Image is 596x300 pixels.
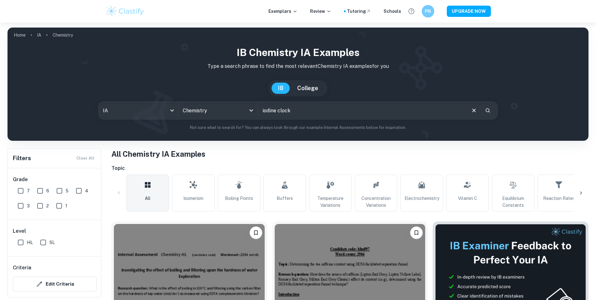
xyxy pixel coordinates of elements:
[410,226,423,239] button: Bookmark
[447,6,491,17] button: UPGRADE NOW
[468,104,480,116] button: Clear
[46,202,49,209] span: 2
[422,5,434,18] button: PN
[358,195,395,209] span: Concentration Variations
[291,83,324,94] button: College
[405,195,439,202] span: Electrochemistry
[111,165,588,172] h6: Topic
[13,45,583,60] h1: IB Chemistry IA examples
[111,148,588,160] h1: All Chemistry IA Examples
[458,195,477,202] span: Vitamin C
[250,226,262,239] button: Bookmark
[543,195,575,202] span: Reaction Rates
[85,187,88,194] span: 4
[99,102,178,119] div: IA
[347,8,371,15] a: Tutoring
[27,187,30,194] span: 7
[13,63,583,70] p: Type a search phrase to find the most relevant Chemistry IA examples for you
[14,31,26,39] a: Home
[65,202,67,209] span: 1
[312,195,349,209] span: Temperature Variations
[46,187,49,194] span: 6
[27,239,33,246] span: HL
[49,239,55,246] span: SL
[424,8,431,15] h6: PN
[13,277,97,292] button: Edit Criteria
[482,105,493,116] button: Search
[13,264,31,272] h6: Criteria
[145,195,150,202] span: All
[495,195,532,209] span: Equilibrium Constants
[13,154,31,163] h6: Filters
[310,8,331,15] p: Review
[277,195,293,202] span: Buffers
[27,202,30,209] span: 3
[406,6,417,17] button: Help and Feedback
[53,32,73,38] p: Chemistry
[272,83,290,94] button: IB
[258,102,466,119] input: E.g. enthalpy of combustion, Winkler method, phosphate and temperature...
[268,8,298,15] p: Exemplars
[183,195,203,202] span: Isomerism
[8,28,588,141] img: profile cover
[13,227,97,235] h6: Level
[225,195,253,202] span: Boiling Points
[13,125,583,131] p: Not sure what to search for? You can always look through our example Internal Assessments below f...
[37,31,41,39] a: IA
[105,5,145,18] img: Clastify logo
[66,187,69,194] span: 5
[13,176,97,183] h6: Grade
[247,106,256,115] button: Open
[384,8,401,15] a: Schools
